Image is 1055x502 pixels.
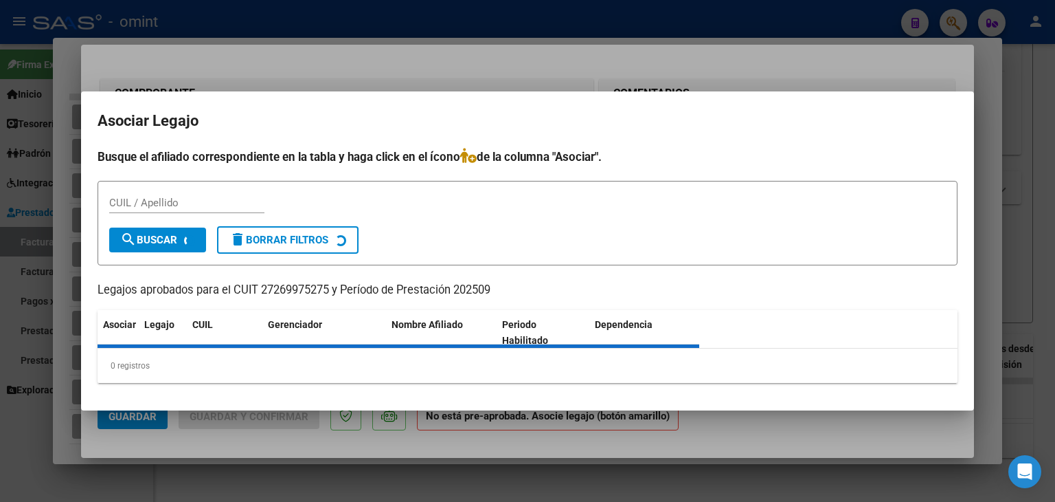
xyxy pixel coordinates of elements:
[192,319,213,330] span: CUIL
[120,234,177,246] span: Buscar
[217,226,359,254] button: Borrar Filtros
[109,228,206,252] button: Buscar
[392,319,463,330] span: Nombre Afiliado
[229,231,246,248] mat-icon: delete
[1008,455,1041,488] div: Open Intercom Messenger
[120,231,137,248] mat-icon: search
[229,234,328,246] span: Borrar Filtros
[98,148,957,166] h4: Busque el afiliado correspondiente en la tabla y haga click en el ícono de la columna "Asociar".
[144,319,174,330] span: Legajo
[502,319,548,346] span: Periodo Habilitado
[103,319,136,330] span: Asociar
[589,310,700,356] datatable-header-cell: Dependencia
[98,282,957,299] p: Legajos aprobados para el CUIT 27269975275 y Período de Prestación 202509
[98,310,139,356] datatable-header-cell: Asociar
[595,319,653,330] span: Dependencia
[187,310,262,356] datatable-header-cell: CUIL
[497,310,589,356] datatable-header-cell: Periodo Habilitado
[139,310,187,356] datatable-header-cell: Legajo
[268,319,322,330] span: Gerenciador
[98,108,957,134] h2: Asociar Legajo
[386,310,497,356] datatable-header-cell: Nombre Afiliado
[262,310,386,356] datatable-header-cell: Gerenciador
[98,349,957,383] div: 0 registros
